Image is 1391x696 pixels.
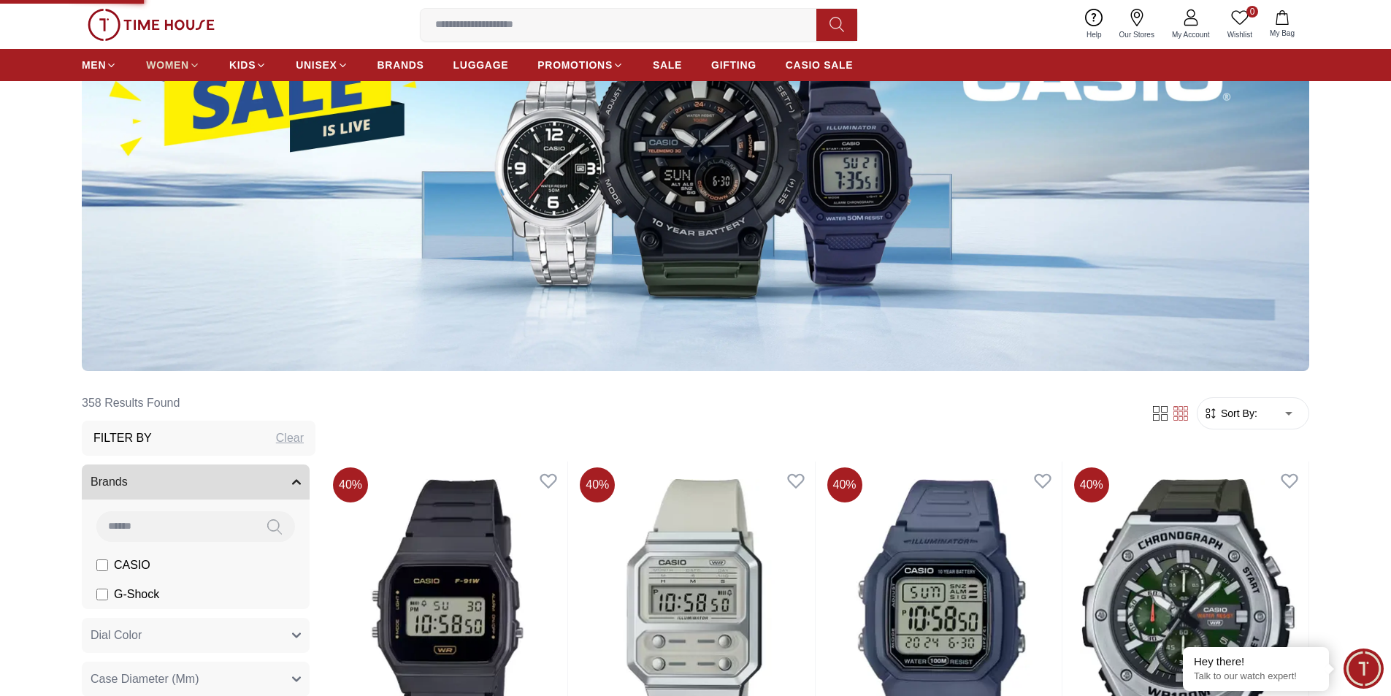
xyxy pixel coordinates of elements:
[537,52,624,78] a: PROMOTIONS
[82,386,315,421] h6: 358 Results Found
[146,58,189,72] span: WOMEN
[1218,406,1257,421] span: Sort By:
[82,52,117,78] a: MEN
[711,58,756,72] span: GIFTING
[1219,6,1261,43] a: 0Wishlist
[453,58,509,72] span: LUGGAGE
[114,586,159,603] span: G-Shock
[82,618,310,653] button: Dial Color
[96,589,108,600] input: G-Shock
[1166,29,1216,40] span: My Account
[537,58,613,72] span: PROMOTIONS
[82,58,106,72] span: MEN
[88,9,215,41] img: ...
[1114,29,1160,40] span: Our Stores
[91,473,128,491] span: Brands
[229,58,256,72] span: KIDS
[453,52,509,78] a: LUGGAGE
[1261,7,1303,42] button: My Bag
[653,52,682,78] a: SALE
[827,467,862,502] span: 40 %
[1078,6,1111,43] a: Help
[296,52,348,78] a: UNISEX
[296,58,337,72] span: UNISEX
[786,52,854,78] a: CASIO SALE
[1111,6,1163,43] a: Our Stores
[378,58,424,72] span: BRANDS
[229,52,267,78] a: KIDS
[711,52,756,78] a: GIFTING
[114,557,150,574] span: CASIO
[1264,28,1300,39] span: My Bag
[93,429,152,447] h3: Filter By
[1203,406,1257,421] button: Sort By:
[1081,29,1108,40] span: Help
[1344,649,1384,689] div: Chat Widget
[580,467,615,502] span: 40 %
[1194,670,1318,683] p: Talk to our watch expert!
[1194,654,1318,669] div: Hey there!
[91,670,199,688] span: Case Diameter (Mm)
[1246,6,1258,18] span: 0
[786,58,854,72] span: CASIO SALE
[276,429,304,447] div: Clear
[82,464,310,500] button: Brands
[1222,29,1258,40] span: Wishlist
[653,58,682,72] span: SALE
[96,559,108,571] input: CASIO
[146,52,200,78] a: WOMEN
[91,627,142,644] span: Dial Color
[378,52,424,78] a: BRANDS
[1074,467,1109,502] span: 40 %
[333,467,368,502] span: 40 %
